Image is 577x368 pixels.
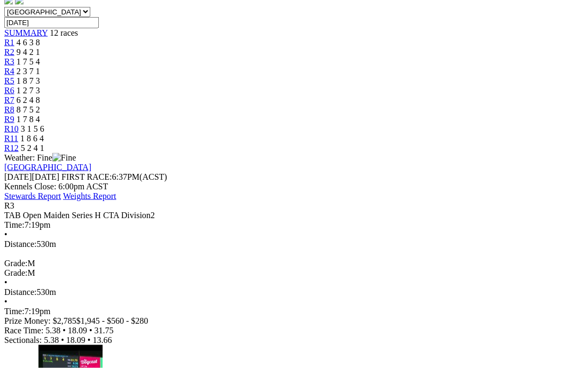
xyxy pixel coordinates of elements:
[63,191,116,201] a: Weights Report
[17,47,40,57] span: 9 4 2 1
[4,57,14,66] a: R3
[4,172,59,181] span: [DATE]
[4,134,18,143] a: R11
[44,335,59,345] span: 5.38
[4,67,14,76] a: R4
[92,335,112,345] span: 13.66
[4,105,14,114] a: R8
[4,86,14,95] a: R6
[4,239,36,249] span: Distance:
[4,259,573,268] div: M
[17,76,40,85] span: 1 8 7 3
[4,287,573,297] div: 530m
[66,335,85,345] span: 18.09
[4,278,7,287] span: •
[4,220,573,230] div: 7:19pm
[76,316,149,325] span: $1,945 - $560 - $280
[4,143,19,153] a: R12
[61,172,112,181] span: FIRST RACE:
[17,57,40,66] span: 1 7 5 4
[50,28,78,37] span: 12 races
[21,124,44,133] span: 3 1 5 6
[4,38,14,47] a: R1
[4,115,14,124] a: R9
[17,95,40,105] span: 6 2 4 8
[17,38,40,47] span: 4 6 3 8
[4,307,25,316] span: Time:
[4,220,25,229] span: Time:
[4,316,573,326] div: Prize Money: $2,785
[4,297,7,306] span: •
[4,124,19,133] a: R10
[68,326,87,335] span: 18.09
[4,268,28,277] span: Grade:
[4,47,14,57] a: R2
[20,134,44,143] span: 1 8 6 4
[4,307,573,316] div: 7:19pm
[17,86,40,95] span: 1 2 7 3
[17,115,40,124] span: 1 7 8 4
[89,326,92,335] span: •
[17,105,40,114] span: 8 7 5 2
[4,172,32,181] span: [DATE]
[61,335,64,345] span: •
[4,201,14,210] span: R3
[4,17,99,28] input: Select date
[45,326,60,335] span: 5.38
[4,287,36,297] span: Distance:
[63,326,66,335] span: •
[4,230,7,239] span: •
[21,143,44,153] span: 5 2 4 1
[4,76,14,85] a: R5
[61,172,167,181] span: 6:37PM(ACST)
[4,28,48,37] a: SUMMARY
[4,268,573,278] div: M
[4,182,573,191] div: Kennels Close: 6:00pm ACST
[52,153,76,163] img: Fine
[4,335,42,345] span: Sectionals:
[4,211,573,220] div: TAB Open Maiden Series H CTA Division2
[4,95,14,105] a: R7
[95,326,114,335] span: 31.75
[4,153,76,162] span: Weather: Fine
[4,259,28,268] span: Grade:
[17,67,40,76] span: 2 3 7 1
[4,239,573,249] div: 530m
[4,163,91,172] a: [GEOGRAPHIC_DATA]
[88,335,91,345] span: •
[4,326,43,335] span: Race Time:
[4,191,61,201] a: Stewards Report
